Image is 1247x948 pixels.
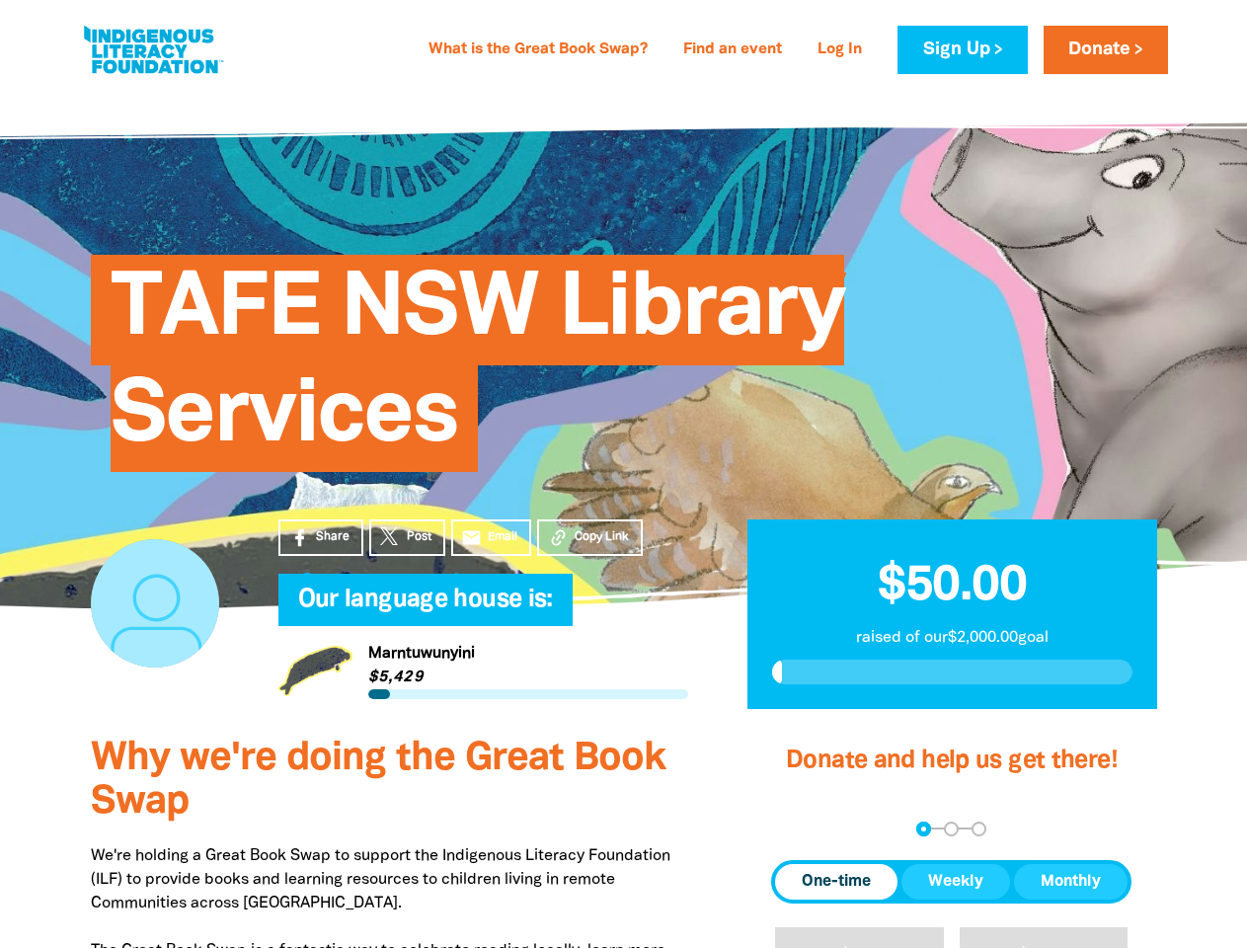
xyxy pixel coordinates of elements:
[806,35,874,66] a: Log In
[575,528,629,546] span: Copy Link
[278,519,363,556] a: Share
[972,822,986,836] button: Navigate to step 3 of 3 to enter your payment details
[1044,26,1168,74] a: Donate
[802,870,871,894] span: One-time
[298,589,553,626] span: Our language house is:
[901,864,1010,900] button: Weekly
[369,519,445,556] a: Post
[878,564,1027,609] span: $50.00
[944,822,959,836] button: Navigate to step 2 of 3 to enter your details
[111,270,844,472] span: TAFE NSW Library Services
[417,35,660,66] a: What is the Great Book Swap?
[1014,864,1128,900] button: Monthly
[537,519,643,556] button: Copy Link
[1041,870,1101,894] span: Monthly
[91,741,665,821] span: Why we're doing the Great Book Swap
[897,26,1027,74] a: Sign Up
[488,528,517,546] span: Email
[278,606,688,618] h6: My Team
[916,822,931,836] button: Navigate to step 1 of 3 to enter your donation amount
[772,626,1132,650] p: raised of our $2,000.00 goal
[461,527,482,548] i: email
[928,870,983,894] span: Weekly
[775,864,897,900] button: One-time
[671,35,794,66] a: Find an event
[771,860,1131,904] div: Donation frequency
[786,750,1118,772] span: Donate and help us get there!
[316,528,350,546] span: Share
[407,528,431,546] span: Post
[451,519,532,556] a: emailEmail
